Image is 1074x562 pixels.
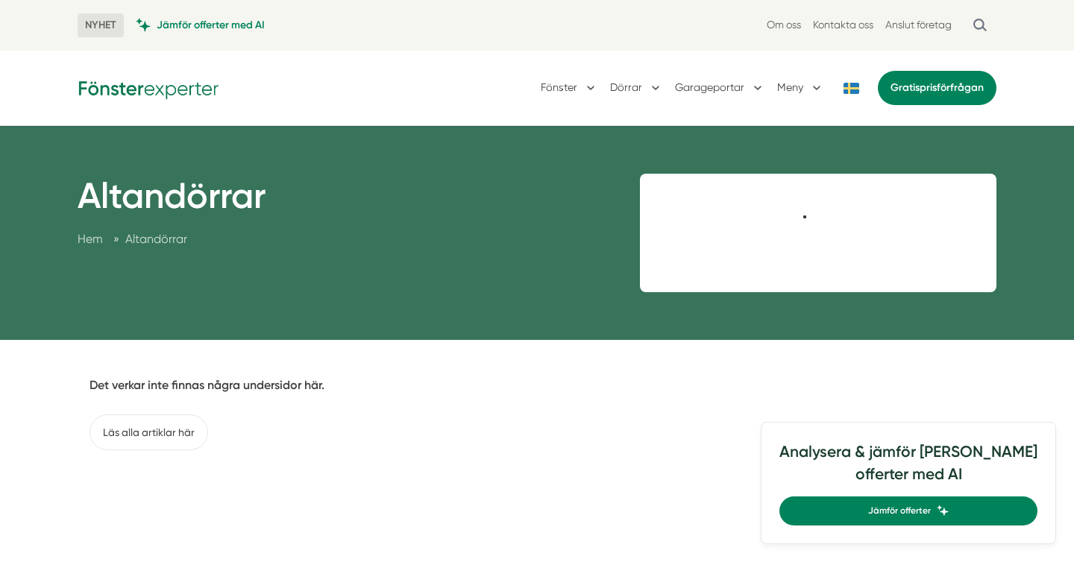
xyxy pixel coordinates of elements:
[78,76,219,99] img: Fönsterexperter Logotyp
[541,69,598,107] button: Fönster
[78,174,266,230] h1: Altandörrar
[113,230,119,248] span: »
[89,414,208,450] a: Läs alla artiklar här
[136,18,265,32] a: Jämför offerter med AI
[125,232,187,246] a: Altandörrar
[878,71,996,105] a: Gratisprisförfrågan
[779,496,1037,525] a: Jämför offerter
[885,18,952,32] a: Anslut företag
[675,69,765,107] button: Garageportar
[610,69,663,107] button: Dörrar
[868,504,931,518] span: Jämför offerter
[779,441,1037,496] h4: Analysera & jämför [PERSON_NAME] offerter med AI
[78,232,103,246] a: Hem
[891,81,920,94] span: Gratis
[777,69,824,107] button: Meny
[813,18,873,32] a: Kontakta oss
[89,376,984,394] p: Det verkar inte finnas några undersidor här.
[78,13,124,37] span: NYHET
[157,18,265,32] span: Jämför offerter med AI
[767,18,801,32] a: Om oss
